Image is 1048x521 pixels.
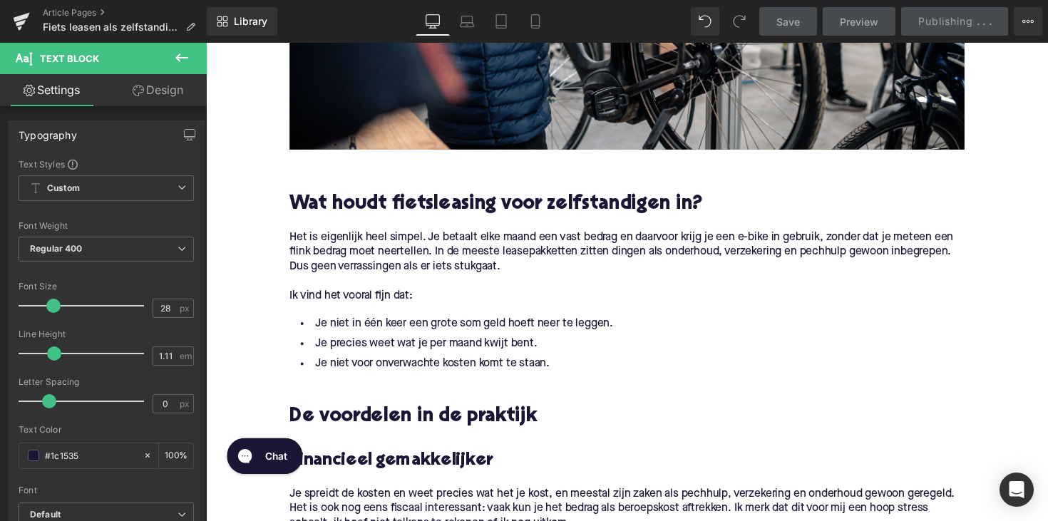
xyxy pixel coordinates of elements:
p: Het is eigenlijk heel simpel. Je betaalt elke maand een vast bedrag en daarvoor krijg je een e-bi... [86,192,777,237]
span: Je niet voor onverwachte kosten komt te staan. [112,324,352,335]
a: Design [106,74,210,106]
i: Default [30,509,61,521]
button: More [1014,7,1042,36]
a: Preview [823,7,895,36]
h2: Wat houdt fietsleasing voor zelfstandigen in? [86,155,777,177]
a: New Library [207,7,277,36]
button: Redo [725,7,754,36]
span: Je precies weet wat je per maand kwijt bent. [112,303,339,314]
span: em [180,351,192,361]
div: Font [19,485,194,495]
div: Font Weight [19,221,194,231]
span: Preview [840,14,878,29]
a: Desktop [416,7,450,36]
input: Color [45,448,136,463]
iframe: Gorgias live chat messenger [14,400,106,447]
b: Regular 400 [30,243,83,254]
div: Letter Spacing [19,377,194,387]
p: Je spreidt de kosten en weet precies wat het je kost, en meestal zijn zaken als pechhulp, verzeke... [86,455,777,500]
a: Article Pages [43,7,207,19]
h3: Financieel gemakkelijker [86,418,777,440]
p: Ik vind het vooral fijn dat: [86,252,777,267]
h2: De voordelen in de praktijk [86,373,777,395]
button: Undo [691,7,719,36]
a: Mobile [518,7,553,36]
div: Text Color [19,425,194,435]
span: Save [776,14,800,29]
div: Line Height [19,329,194,339]
b: Custom [47,182,80,195]
span: Je niet in één keer een grote som geld hoeft neer te leggen. [112,282,417,294]
a: Tablet [484,7,518,36]
span: Fiets leasen als zelfstandige: waarom zou je dat doen? [43,21,180,33]
div: % [159,443,193,468]
div: Typography [19,121,77,141]
span: px [180,304,192,313]
span: px [180,399,192,408]
span: Library [234,15,267,28]
div: Open Intercom Messenger [1000,473,1034,507]
span: Text Block [40,53,99,64]
a: Laptop [450,7,484,36]
div: Font Size [19,282,194,292]
div: Text Styles [19,158,194,170]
